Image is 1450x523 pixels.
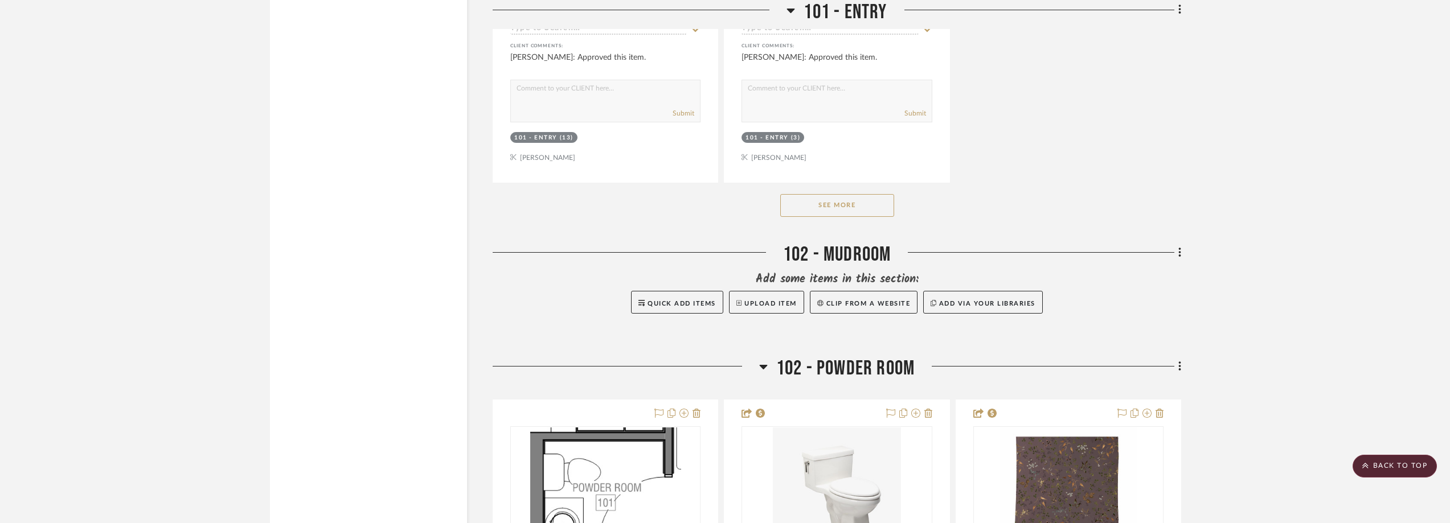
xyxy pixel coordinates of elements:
input: Type to Search… [510,24,687,35]
input: Type to Search… [742,24,918,35]
button: Submit [904,108,926,118]
button: Quick Add Items [631,291,723,314]
div: 101 - Entry [514,134,557,142]
div: Add some items in this section: [493,271,1181,287]
button: Add via your libraries [923,291,1043,314]
div: [PERSON_NAME]: Approved this item. [742,52,932,75]
button: Upload Item [729,291,804,314]
button: Clip from a website [810,291,917,314]
span: 102 - Powder Room [776,356,915,381]
div: [PERSON_NAME]: Approved this item. [510,52,701,75]
button: See More [780,194,894,217]
scroll-to-top-button: BACK TO TOP [1353,455,1437,477]
button: Submit [673,108,694,118]
div: 101 - Entry [746,134,788,142]
span: Quick Add Items [648,300,716,307]
div: (13) [560,134,574,142]
div: (3) [791,134,801,142]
